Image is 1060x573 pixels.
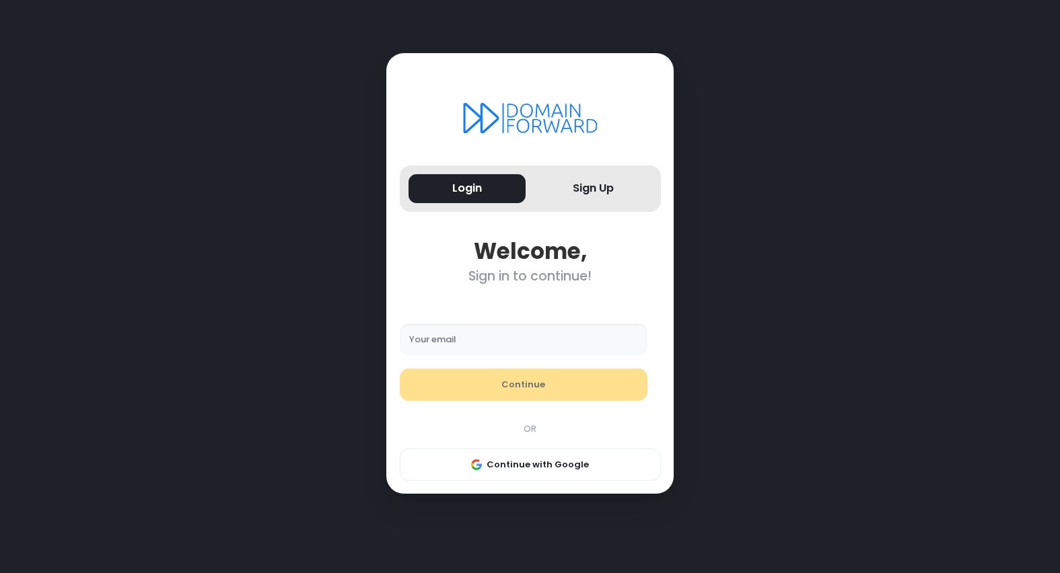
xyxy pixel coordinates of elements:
button: Login [409,174,526,203]
div: OR [393,422,668,436]
div: Welcome, [400,238,661,264]
div: Sign in to continue! [400,268,661,284]
button: Continue with Google [400,449,661,481]
button: Sign Up [534,174,652,203]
